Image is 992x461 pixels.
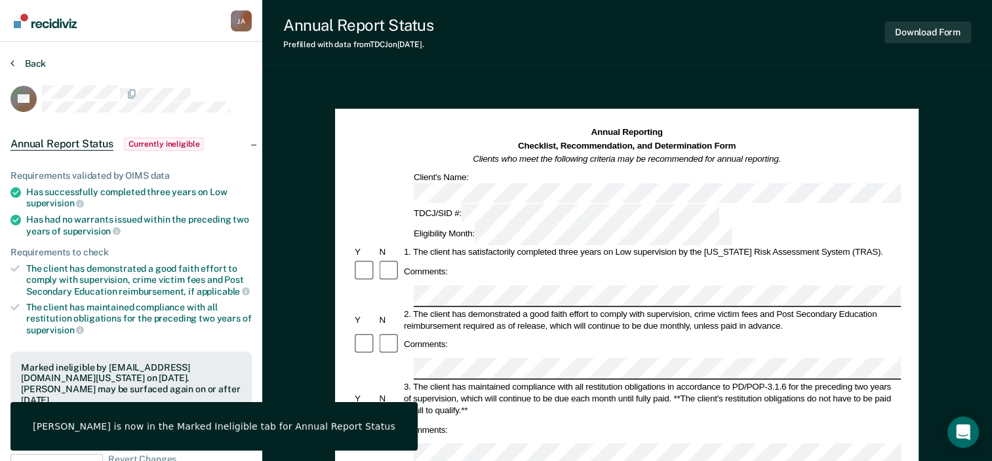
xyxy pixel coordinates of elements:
div: Comments: [402,424,450,435]
strong: Checklist, Recommendation, and Determination Form [518,141,736,151]
button: Profile dropdown button [231,10,252,31]
div: The client has demonstrated a good faith effort to comply with supervision, crime victim fees and... [26,263,252,297]
div: Y [353,246,377,258]
div: Prefilled with data from TDCJ on [DATE] . [283,40,433,49]
div: Has successfully completed three years on Low [26,187,252,209]
em: Clients who meet the following criteria may be recommended for annual reporting. [473,154,782,164]
span: supervision [63,226,121,236]
div: [PERSON_NAME] is now in the Marked Ineligible tab for Annual Report Status [33,420,395,432]
span: Annual Report Status [10,138,113,151]
div: 1. The client has satisfactorily completed three years on Low supervision by the [US_STATE] Risk ... [402,246,901,258]
div: Open Intercom Messenger [947,416,979,448]
div: Y [353,314,377,325]
div: J A [231,10,252,31]
div: TDCJ/SID #: [412,204,721,225]
div: Eligibility Month: [412,225,734,245]
button: Back [10,58,46,69]
div: Marked ineligible by [EMAIL_ADDRESS][DOMAIN_NAME][US_STATE] on [DATE]. [PERSON_NAME] may be surfa... [21,362,241,406]
div: N [378,392,402,404]
div: Requirements to check [10,247,252,258]
button: Download Form [884,22,971,43]
strong: Annual Reporting [591,128,663,138]
div: Annual Report Status [283,16,433,35]
div: Y [353,392,377,404]
span: Currently ineligible [124,138,205,151]
div: Comments: [402,266,450,278]
span: supervision [26,325,84,335]
span: supervision [26,198,84,208]
div: The client has maintained compliance with all restitution obligations for the preceding two years of [26,302,252,335]
div: N [378,314,402,325]
div: 3. The client has maintained compliance with all restitution obligations in accordance to PD/POP-... [402,380,901,416]
div: Comments: [402,339,450,350]
div: Requirements validated by OIMS data [10,170,252,181]
div: N [378,246,402,258]
div: Has had no warrants issued within the preceding two years of [26,214,252,236]
img: Recidiviz [14,14,77,28]
div: 2. The client has demonstrated a good faith effort to comply with supervision, crime victim fees ... [402,308,901,331]
span: applicable [197,286,250,297]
